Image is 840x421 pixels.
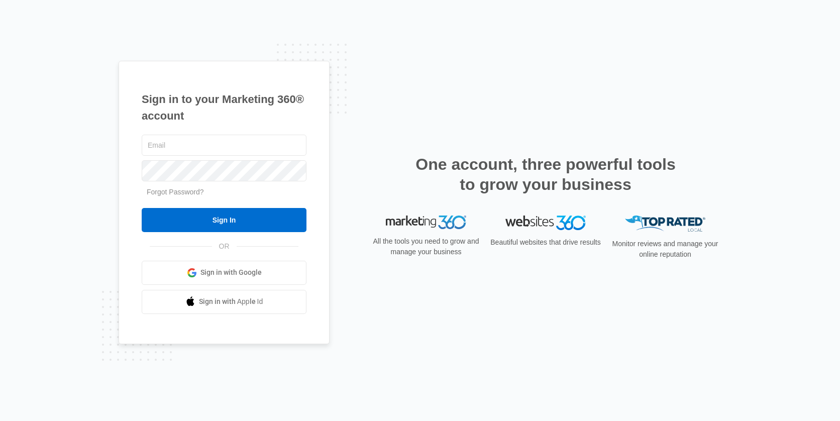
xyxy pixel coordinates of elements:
[489,237,602,248] p: Beautiful websites that drive results
[200,267,262,278] span: Sign in with Google
[142,208,306,232] input: Sign In
[199,296,263,307] span: Sign in with Apple Id
[505,216,586,230] img: Websites 360
[412,154,679,194] h2: One account, three powerful tools to grow your business
[147,188,204,196] a: Forgot Password?
[370,236,482,257] p: All the tools you need to grow and manage your business
[142,290,306,314] a: Sign in with Apple Id
[142,261,306,285] a: Sign in with Google
[212,241,237,252] span: OR
[386,216,466,230] img: Marketing 360
[625,216,705,232] img: Top Rated Local
[142,91,306,124] h1: Sign in to your Marketing 360® account
[142,135,306,156] input: Email
[609,239,721,260] p: Monitor reviews and manage your online reputation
